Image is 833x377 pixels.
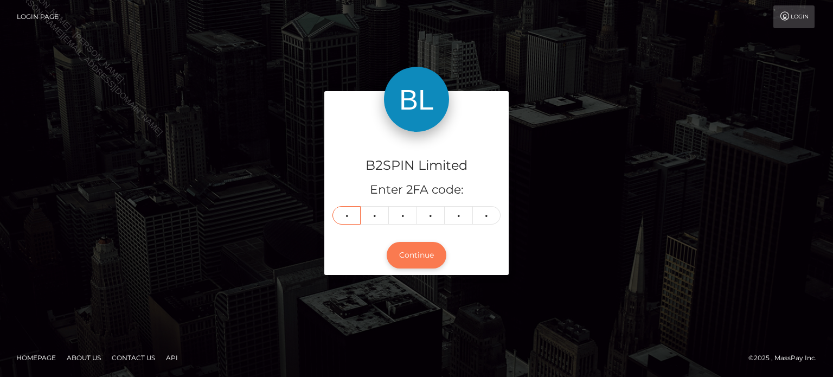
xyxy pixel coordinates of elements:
[332,182,501,199] h5: Enter 2FA code:
[332,156,501,175] h4: B2SPIN Limited
[384,67,449,132] img: B2SPIN Limited
[748,352,825,364] div: © 2025 , MassPay Inc.
[17,5,59,28] a: Login Page
[62,349,105,366] a: About Us
[387,242,446,269] button: Continue
[162,349,182,366] a: API
[107,349,159,366] a: Contact Us
[773,5,815,28] a: Login
[12,349,60,366] a: Homepage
